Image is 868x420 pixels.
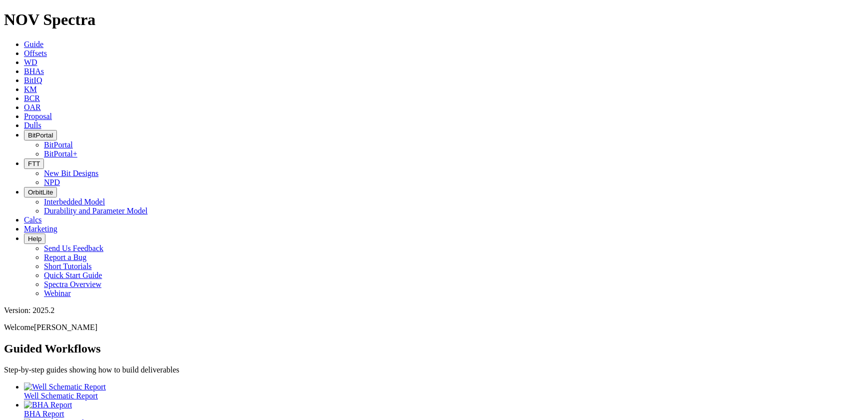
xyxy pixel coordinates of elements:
a: BHA Report BHA Report [24,400,864,418]
img: Well Schematic Report [24,382,106,391]
span: BitPortal [28,131,53,139]
a: Webinar [44,289,71,297]
a: OAR [24,103,41,111]
a: Short Tutorials [44,262,92,270]
a: Well Schematic Report Well Schematic Report [24,382,864,400]
p: Step-by-step guides showing how to build deliverables [4,365,864,374]
a: Calcs [24,215,42,224]
a: Durability and Parameter Model [44,206,148,215]
span: BHA Report [24,409,64,418]
a: BHAs [24,67,44,75]
a: Marketing [24,224,57,233]
button: OrbitLite [24,187,57,197]
h1: NOV Spectra [4,10,864,29]
a: Guide [24,40,43,48]
button: BitPortal [24,130,57,140]
a: Quick Start Guide [44,271,102,279]
a: Proposal [24,112,52,120]
a: Offsets [24,49,47,57]
a: NPD [44,178,60,186]
span: Help [28,235,41,242]
a: Interbedded Model [44,197,105,206]
a: BitPortal+ [44,149,77,158]
div: Version: 2025.2 [4,306,864,315]
span: FTT [28,160,40,167]
span: Well Schematic Report [24,391,98,400]
a: BCR [24,94,40,102]
a: BitIQ [24,76,42,84]
a: Send Us Feedback [44,244,103,252]
a: Report a Bug [44,253,86,261]
span: [PERSON_NAME] [34,323,97,331]
h2: Guided Workflows [4,342,864,355]
button: Help [24,233,45,244]
button: FTT [24,158,44,169]
img: BHA Report [24,400,72,409]
a: Dulls [24,121,41,129]
a: Spectra Overview [44,280,101,288]
p: Welcome [4,323,864,332]
span: OrbitLite [28,188,53,196]
a: WD [24,58,37,66]
a: KM [24,85,37,93]
a: New Bit Designs [44,169,98,177]
a: BitPortal [44,140,73,149]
